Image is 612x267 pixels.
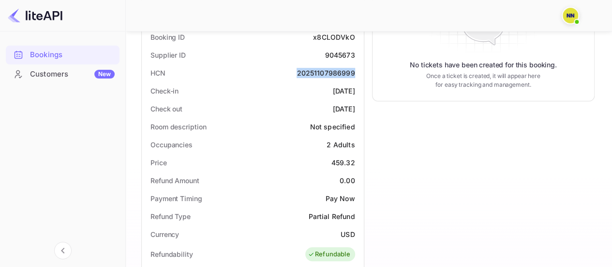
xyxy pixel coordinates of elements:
div: Booking ID [150,32,185,42]
div: Refundable [308,250,350,259]
div: [DATE] [333,104,355,114]
div: Check out [150,104,182,114]
img: LiteAPI logo [8,8,62,23]
div: Partial Refund [308,211,355,221]
button: Collapse navigation [54,242,72,259]
div: [DATE] [333,86,355,96]
div: Price [150,157,167,168]
div: Payment Timing [150,193,202,204]
div: Supplier ID [150,50,186,60]
div: Room description [150,122,206,132]
div: Pay Now [325,193,355,204]
div: Refund Amount [150,175,199,186]
div: 9045673 [325,50,355,60]
div: Occupancies [150,140,193,150]
div: Refundability [150,249,193,259]
div: CustomersNew [6,65,119,84]
div: Currency [150,229,179,239]
div: Customers [30,69,115,80]
div: New [94,70,115,79]
div: HCN [150,68,165,78]
div: Bookings [6,46,119,64]
p: Once a ticket is created, it will appear here for easy tracking and management. [424,72,542,89]
img: N/A N/A [563,8,578,23]
div: Bookings [30,49,115,61]
div: Not specified [310,122,355,132]
div: USD [341,229,355,239]
div: Check-in [150,86,179,96]
div: Refund Type [150,211,191,221]
div: 459.32 [331,157,355,168]
div: 2 Adults [327,140,355,150]
p: No tickets have been created for this booking. [410,60,557,70]
a: Bookings [6,46,119,63]
a: CustomersNew [6,65,119,83]
div: 0.00 [340,175,355,186]
div: 20251107986999 [297,68,355,78]
div: x8CLODVkO [313,32,355,42]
